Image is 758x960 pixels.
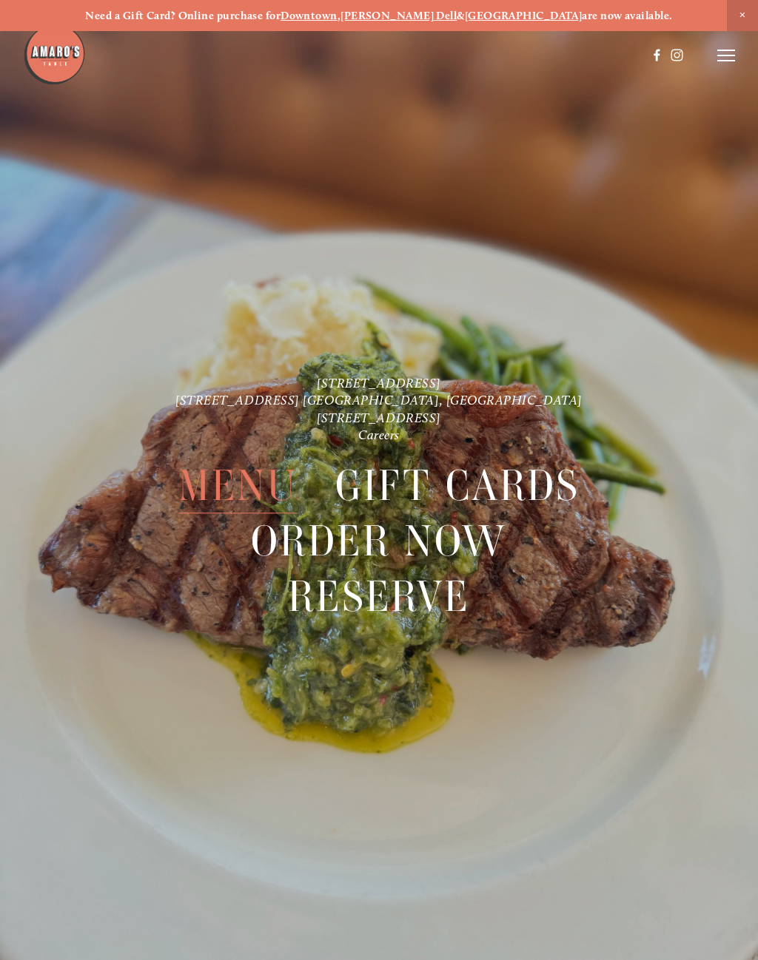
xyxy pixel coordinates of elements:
[335,459,580,513] a: Gift Cards
[23,23,86,86] img: Amaro's Table
[251,514,507,569] span: Order Now
[465,9,583,22] a: [GEOGRAPHIC_DATA]
[338,9,341,22] strong: ,
[175,393,583,408] a: [STREET_ADDRESS] [GEOGRAPHIC_DATA], [GEOGRAPHIC_DATA]
[317,375,441,391] a: [STREET_ADDRESS]
[178,459,298,513] a: Menu
[288,569,470,623] a: Reserve
[317,410,441,425] a: [STREET_ADDRESS]
[281,9,338,22] a: Downtown
[358,427,400,443] a: Careers
[341,9,457,22] a: [PERSON_NAME] Dell
[85,9,281,22] strong: Need a Gift Card? Online purchase for
[457,9,464,22] strong: &
[582,9,672,22] strong: are now available.
[251,514,507,568] a: Order Now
